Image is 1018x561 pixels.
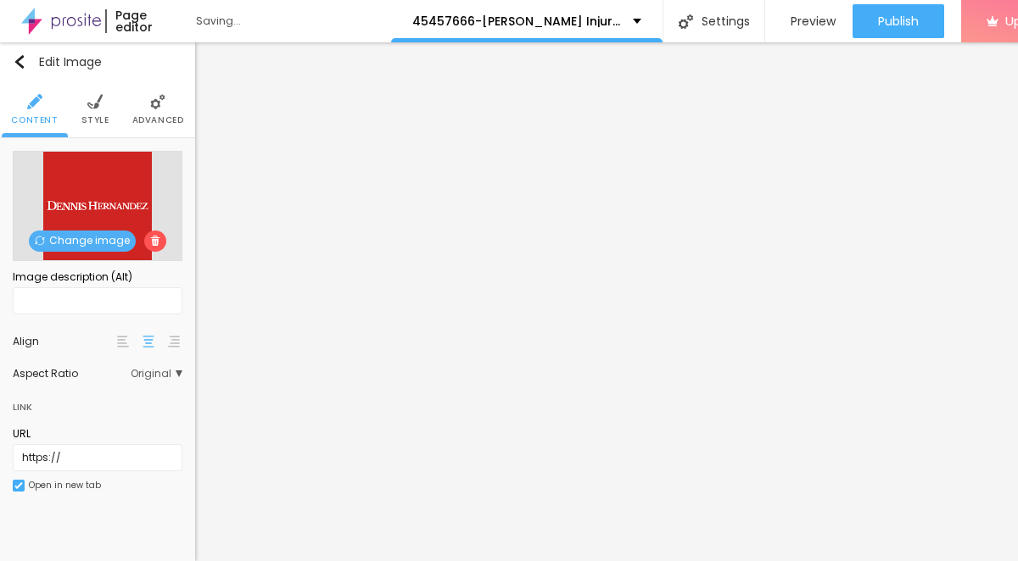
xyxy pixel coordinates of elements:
[13,336,115,347] div: Align
[168,336,180,347] img: paragraph-right-align.svg
[117,336,129,347] img: paragraph-left-align.svg
[131,369,182,379] span: Original
[13,269,182,285] div: Image description (Alt)
[13,55,26,69] img: Icone
[13,55,102,69] div: Edit Image
[679,14,693,29] img: Icone
[132,116,184,125] span: Advanced
[853,4,944,38] button: Publish
[35,236,45,246] img: Icone
[105,9,180,33] div: Page editor
[13,426,182,442] div: URL
[87,94,103,109] img: Icone
[878,14,919,28] span: Publish
[150,94,165,109] img: Icone
[13,369,131,379] div: Aspect Ratio
[29,231,136,252] span: Change image
[13,397,32,416] div: Link
[143,336,154,347] img: paragraph-center-align.svg
[765,4,853,38] button: Preview
[27,94,42,109] img: Icone
[412,15,620,27] p: 45457666-[PERSON_NAME] Injury Attorneys
[196,16,391,26] div: Saving...
[13,387,182,418] div: Link
[11,116,58,125] span: Content
[14,481,23,490] img: Icone
[81,116,109,125] span: Style
[150,236,160,246] img: Icone
[29,481,101,490] div: Open in new tab
[791,14,836,28] span: Preview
